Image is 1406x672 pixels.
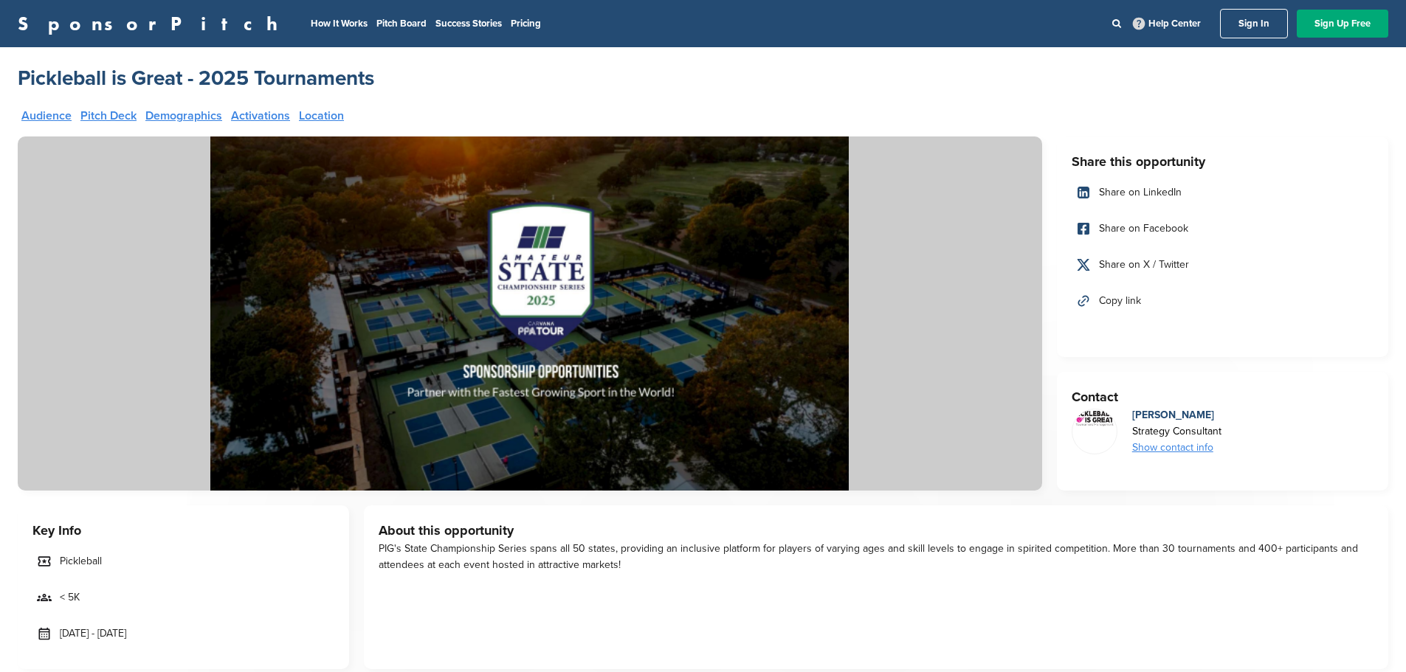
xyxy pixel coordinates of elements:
[32,520,334,541] h3: Key Info
[1132,423,1221,440] div: Strategy Consultant
[145,110,222,122] a: Demographics
[1072,213,1374,244] a: Share on Facebook
[18,14,287,33] a: SponsorPitch
[60,553,102,569] span: Pickleball
[18,65,374,91] a: Pickleball is Great - 2025 Tournaments
[18,136,1042,491] img: Sponsorpitch &
[511,18,541,30] a: Pricing
[1072,151,1374,172] h3: Share this opportunity
[435,18,502,30] a: Success Stories
[1099,257,1189,273] span: Share on X / Twitter
[1072,177,1374,208] a: Share on LinkedIn
[80,110,137,122] a: Pitch Deck
[231,110,290,122] a: Activations
[1132,440,1221,456] div: Show contact info
[1072,387,1374,407] h3: Contact
[1072,249,1374,280] a: Share on X / Twitter
[299,110,344,122] a: Location
[1130,15,1204,32] a: Help Center
[379,541,1374,573] div: PIG's State Championship Series spans all 50 states, providing an inclusive platform for players ...
[311,18,368,30] a: How It Works
[60,589,80,606] span: < 5K
[379,520,1374,541] h3: About this opportunity
[21,110,72,122] a: Audience
[1099,184,1182,201] span: Share on LinkedIn
[1220,9,1288,38] a: Sign In
[1072,409,1117,427] img: Pickleball is great pig logo
[1099,221,1188,237] span: Share on Facebook
[1297,10,1388,38] a: Sign Up Free
[60,626,126,642] span: [DATE] - [DATE]
[376,18,427,30] a: Pitch Board
[1099,293,1141,309] span: Copy link
[1072,285,1374,316] a: Copy link
[1132,407,1221,423] div: [PERSON_NAME]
